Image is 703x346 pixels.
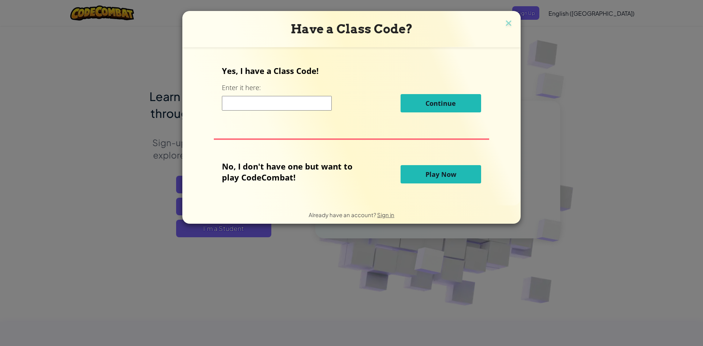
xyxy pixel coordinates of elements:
[377,211,394,218] a: Sign in
[504,18,513,29] img: close icon
[425,99,456,108] span: Continue
[309,211,377,218] span: Already have an account?
[425,170,456,179] span: Play Now
[222,83,261,92] label: Enter it here:
[222,65,481,76] p: Yes, I have a Class Code!
[222,161,364,183] p: No, I don't have one but want to play CodeCombat!
[401,165,481,183] button: Play Now
[291,22,413,36] span: Have a Class Code?
[401,94,481,112] button: Continue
